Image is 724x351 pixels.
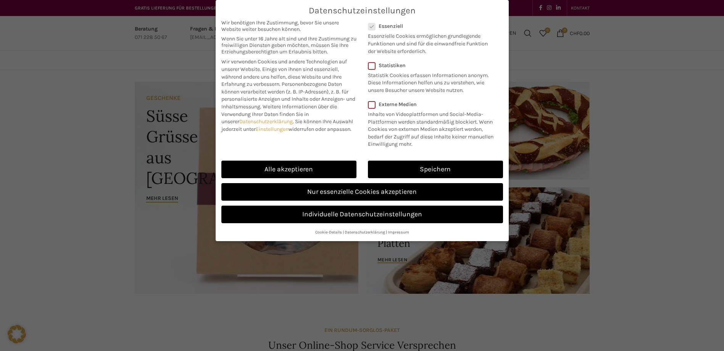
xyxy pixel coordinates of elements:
span: Wir verwenden Cookies und andere Technologien auf unserer Website. Einige von ihnen sind essenzie... [221,58,347,87]
p: Inhalte von Videoplattformen und Social-Media-Plattformen werden standardmäßig blockiert. Wenn Co... [368,108,498,148]
a: Speichern [368,161,503,178]
span: Datenschutzeinstellungen [309,6,416,16]
a: Individuelle Datenschutzeinstellungen [221,206,503,223]
span: Wir benötigen Ihre Zustimmung, bevor Sie unsere Website weiter besuchen können. [221,19,356,32]
p: Statistik Cookies erfassen Informationen anonym. Diese Informationen helfen uns zu verstehen, wie... [368,69,493,94]
a: Impressum [388,230,409,235]
span: Weitere Informationen über die Verwendung Ihrer Daten finden Sie in unserer . [221,103,337,125]
a: Datenschutzerklärung [239,118,293,125]
label: Essenziell [368,23,493,29]
a: Alle akzeptieren [221,161,356,178]
a: Nur essenzielle Cookies akzeptieren [221,183,503,201]
a: Einstellungen [256,126,289,132]
label: Externe Medien [368,101,498,108]
label: Statistiken [368,62,493,69]
p: Essenzielle Cookies ermöglichen grundlegende Funktionen und sind für die einwandfreie Funktion de... [368,29,493,55]
a: Datenschutzerklärung [345,230,385,235]
span: Personenbezogene Daten können verarbeitet werden (z. B. IP-Adressen), z. B. für personalisierte A... [221,81,355,110]
span: Wenn Sie unter 16 Jahre alt sind und Ihre Zustimmung zu freiwilligen Diensten geben möchten, müss... [221,35,356,55]
span: Sie können Ihre Auswahl jederzeit unter widerrufen oder anpassen. [221,118,353,132]
a: Cookie-Details [315,230,342,235]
